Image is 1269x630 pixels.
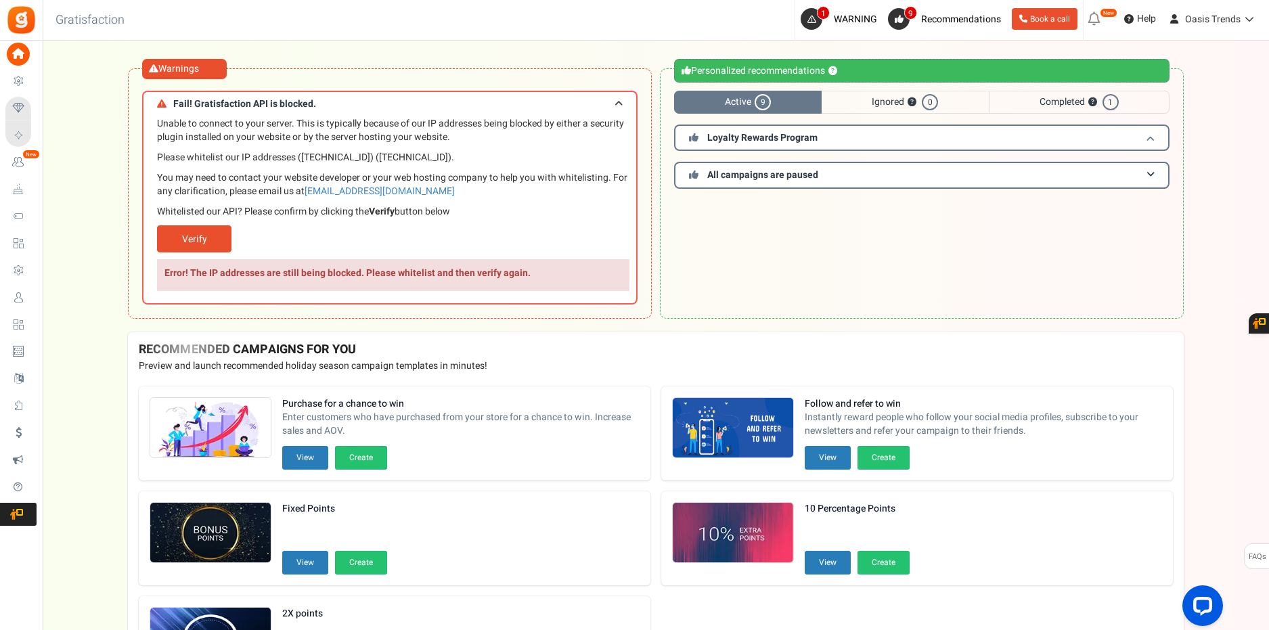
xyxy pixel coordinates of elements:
[817,6,830,20] span: 1
[805,446,851,470] button: View
[335,551,387,575] button: Create
[369,204,395,219] b: Verify
[282,446,328,470] button: View
[1012,8,1077,30] a: Book a call
[157,151,629,164] p: Please whitelist our IP addresses ([TECHNICAL_ID]) ([TECHNICAL_ID]).
[1248,544,1266,570] span: FAQs
[1134,12,1156,26] span: Help
[828,67,837,76] button: ?
[139,343,1173,357] h4: RECOMMENDED CAMPAIGNS FOR YOU
[282,607,387,621] strong: 2X points
[282,551,328,575] button: View
[41,7,139,34] h3: Gratisfaction
[157,225,231,252] a: Verify
[801,8,883,30] a: 1 WARNING
[305,184,455,198] a: [EMAIL_ADDRESS][DOMAIN_NAME]
[5,151,37,174] a: New
[707,131,818,145] span: Loyalty Rewards Program
[282,411,640,438] span: Enter customers who have purchased from your store for a chance to win. Increase sales and AOV.
[6,5,37,35] img: Gratisfaction
[888,8,1006,30] a: 9 Recommendations
[805,502,910,516] strong: 10 Percentage Points
[904,6,917,20] span: 9
[922,94,938,110] span: 0
[921,12,1001,26] span: Recommendations
[150,398,271,459] img: Recommended Campaigns
[1185,12,1241,26] span: Oasis Trends
[805,411,1162,438] span: Instantly reward people who follow your social media profiles, subscribe to your newsletters and ...
[674,91,822,114] span: Active
[22,150,40,159] em: New
[157,205,629,219] p: Whitelisted our API? Please confirm by clicking the button below
[1103,94,1119,110] span: 1
[673,398,793,459] img: Recommended Campaigns
[157,117,629,144] p: Unable to connect to your server. This is typically because of our IP addresses being blocked by ...
[858,446,910,470] button: Create
[335,446,387,470] button: Create
[1119,8,1161,30] a: Help
[674,59,1170,83] div: Personalized recommendations
[142,59,227,79] div: Warnings
[1088,98,1097,107] button: ?
[989,91,1170,114] span: Completed
[834,12,877,26] span: WARNING
[139,359,1173,373] p: Preview and launch recommended holiday season campaign templates in minutes!
[164,267,531,280] b: Error! The IP addresses are still being blocked. Please whitelist and then verify again.
[908,98,916,107] button: ?
[707,168,818,182] span: All campaigns are paused
[282,502,387,516] strong: Fixed Points
[673,503,793,564] img: Recommended Campaigns
[1100,8,1117,18] em: New
[805,397,1162,411] strong: Follow and refer to win
[173,99,316,109] span: Fail! Gratisfaction API is blocked.
[282,397,640,411] strong: Purchase for a chance to win
[157,171,629,198] p: You may need to contact your website developer or your web hosting company to help you with white...
[822,91,988,114] span: Ignored
[755,94,771,110] span: 9
[858,551,910,575] button: Create
[150,503,271,564] img: Recommended Campaigns
[805,551,851,575] button: View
